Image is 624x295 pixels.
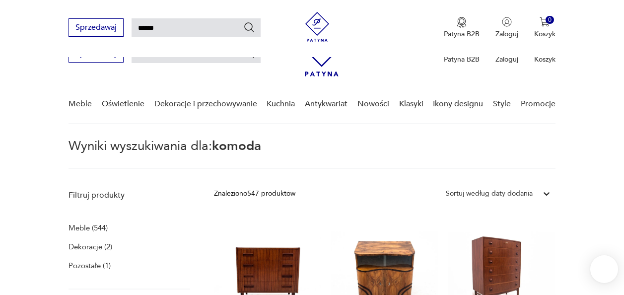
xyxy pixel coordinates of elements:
[69,259,111,273] a: Pozostałe (1)
[446,188,533,199] div: Sortuj według daty dodania
[540,17,550,27] img: Ikona koszyka
[502,17,512,27] img: Ikonka użytkownika
[102,85,144,123] a: Oświetlenie
[534,17,555,39] button: 0Koszyk
[546,16,554,24] div: 0
[495,17,518,39] button: Zaloguj
[69,18,124,37] button: Sprzedawaj
[243,21,255,33] button: Szukaj
[154,85,257,123] a: Dekoracje i przechowywanie
[69,85,92,123] a: Meble
[357,85,389,123] a: Nowości
[302,12,332,42] img: Patyna - sklep z meblami i dekoracjami vintage
[433,85,483,123] a: Ikony designu
[521,85,555,123] a: Promocje
[495,29,518,39] p: Zaloguj
[267,85,295,123] a: Kuchnia
[399,85,423,123] a: Klasyki
[495,55,518,64] p: Zaloguj
[534,29,555,39] p: Koszyk
[69,190,190,201] p: Filtruj produkty
[493,85,511,123] a: Style
[444,17,480,39] button: Patyna B2B
[457,17,467,28] img: Ikona medalu
[444,29,480,39] p: Patyna B2B
[534,55,555,64] p: Koszyk
[69,25,124,32] a: Sprzedawaj
[444,55,480,64] p: Patyna B2B
[214,188,295,199] div: Znaleziono 547 produktów
[69,51,124,58] a: Sprzedawaj
[69,140,555,169] p: Wyniki wyszukiwania dla:
[444,17,480,39] a: Ikona medaluPatyna B2B
[305,85,347,123] a: Antykwariat
[212,137,261,155] span: komoda
[69,240,112,254] a: Dekoracje (2)
[590,255,618,283] iframe: Smartsupp widget button
[69,221,108,235] a: Meble (544)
